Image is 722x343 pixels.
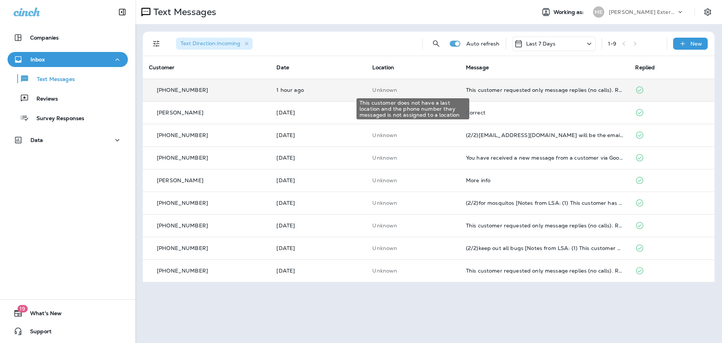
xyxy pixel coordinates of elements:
[466,177,623,183] div: More info
[466,110,623,116] div: Correct
[157,177,203,183] p: [PERSON_NAME]
[701,5,714,19] button: Settings
[8,133,128,148] button: Data
[157,223,208,229] p: [PHONE_NUMBER]
[8,30,128,45] button: Companies
[8,71,128,87] button: Text Messages
[466,41,500,47] p: Auto refresh
[8,90,128,106] button: Reviews
[8,306,128,321] button: 19What's New
[372,87,454,93] p: This customer does not have a last location and the phone number they messaged is not assigned to...
[276,268,360,274] p: Sep 2, 2025 02:37 PM
[466,268,623,274] div: This customer requested only message replies (no calls). Reply here or respond via your LSA dashb...
[23,310,62,319] span: What's New
[372,223,454,229] p: This customer does not have a last location and the phone number they messaged is not assigned to...
[276,245,360,251] p: Sep 3, 2025 08:54 AM
[157,110,203,116] p: [PERSON_NAME]
[609,9,676,15] p: [PERSON_NAME] Exterminating
[372,64,394,71] span: Location
[466,64,489,71] span: Message
[372,268,454,274] p: This customer does not have a last location and the phone number they messaged is not assigned to...
[180,40,240,47] span: Text Direction : Incoming
[157,268,208,274] p: [PHONE_NUMBER]
[149,64,174,71] span: Customer
[466,132,623,138] div: (2/2)Coffey716@msn.com will be the email used to send report. R/ Mike Coffey.
[466,155,623,161] div: You have received a new message from a customer via Google Local Services Ads. Customer Name: , S...
[608,41,616,47] div: 1 - 9
[635,64,655,71] span: Replied
[112,5,133,20] button: Collapse Sidebar
[30,137,43,143] p: Data
[429,36,444,51] button: Search Messages
[157,87,208,93] p: [PHONE_NUMBER]
[690,41,702,47] p: New
[372,177,454,183] p: This customer does not have a last location and the phone number they messaged is not assigned to...
[149,36,164,51] button: Filters
[157,200,208,206] p: [PHONE_NUMBER]
[276,223,360,229] p: Sep 8, 2025 03:29 PM
[466,223,623,229] div: This customer requested only message replies (no calls). Reply here or respond via your LSA dashb...
[466,245,623,251] div: (2/2)keep out all bugs [Notes from LSA: (1) This customer has requested a quote (2) This customer...
[372,132,454,138] p: This customer does not have a last location and the phone number they messaged is not assigned to...
[176,38,253,50] div: Text Direction:Incoming
[8,110,128,126] button: Survey Responses
[372,155,454,161] p: This customer does not have a last location and the phone number they messaged is not assigned to...
[8,324,128,339] button: Support
[466,200,623,206] div: (2/2)for mosquitos [Notes from LSA: (1) This customer has requested a quote (2) This customer has...
[372,245,454,251] p: This customer does not have a last location and the phone number they messaged is not assigned to...
[17,305,27,313] span: 19
[466,87,623,93] div: This customer requested only message replies (no calls). Reply here or respond via your LSA dashb...
[276,64,289,71] span: Date
[276,87,360,93] p: Sep 12, 2025 02:44 PM
[356,98,469,119] div: This customer does not have a last location and the phone number they messaged is not assigned to...
[276,177,360,183] p: Sep 9, 2025 12:11 PM
[157,132,208,138] p: [PHONE_NUMBER]
[276,132,360,138] p: Sep 9, 2025 02:17 PM
[593,6,604,18] div: ME
[276,200,360,206] p: Sep 8, 2025 04:06 PM
[157,155,208,161] p: [PHONE_NUMBER]
[157,245,208,251] p: [PHONE_NUMBER]
[526,41,556,47] p: Last 7 Days
[30,35,59,41] p: Companies
[29,76,75,83] p: Text Messages
[8,52,128,67] button: Inbox
[30,56,45,63] p: Inbox
[554,9,585,15] span: Working as:
[276,110,360,116] p: Sep 10, 2025 09:22 AM
[276,155,360,161] p: Sep 9, 2025 12:51 PM
[150,6,216,18] p: Text Messages
[23,328,52,337] span: Support
[29,96,58,103] p: Reviews
[372,200,454,206] p: This customer does not have a last location and the phone number they messaged is not assigned to...
[29,115,84,122] p: Survey Responses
